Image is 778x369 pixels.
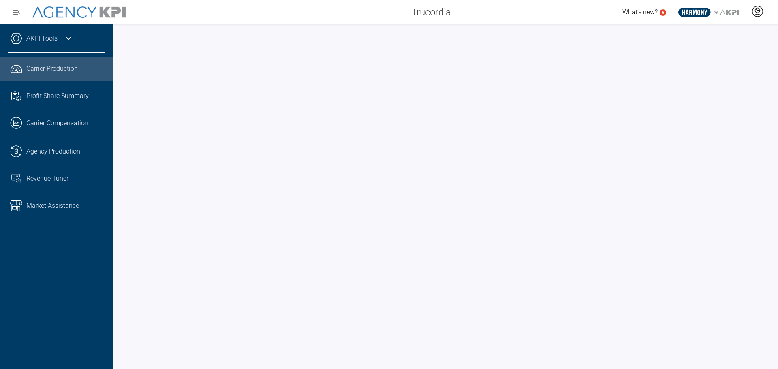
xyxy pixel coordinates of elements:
[26,201,79,211] span: Market Assistance
[622,8,658,16] span: What's new?
[26,34,58,43] a: AKPI Tools
[32,6,126,18] img: AgencyKPI
[26,118,88,128] span: Carrier Compensation
[411,5,451,19] span: Trucordia
[26,91,89,101] span: Profit Share Summary
[26,147,80,156] span: Agency Production
[660,9,666,16] a: 5
[662,10,664,15] text: 5
[26,64,78,74] span: Carrier Production
[26,174,68,183] span: Revenue Tuner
